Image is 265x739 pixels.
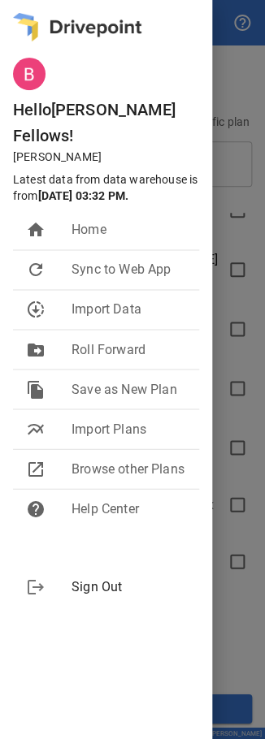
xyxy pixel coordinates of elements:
p: Latest data from data warehouse is from [13,171,206,204]
span: Save as New Plan [72,379,186,399]
span: drive_file_move [26,339,46,359]
span: Help Center [72,499,186,518]
span: multiline_chart [26,419,46,439]
span: logout [26,577,46,596]
span: Sync to Web App [72,260,186,279]
b: [DATE] 03:32 PM . [38,189,128,202]
span: Import Data [72,300,186,319]
img: ACg8ocJhe01abMxM_9UMjFAkZa-qYwOSvP9xJaVxURDB55cOFN8otQ=s96-c [13,58,46,90]
span: file_copy [26,379,46,399]
span: Sign Out [72,577,186,596]
img: logo [13,13,141,41]
span: home [26,220,46,240]
span: Import Plans [72,419,186,439]
span: open_in_new [26,459,46,478]
span: Roll Forward [72,339,186,359]
span: refresh [26,260,46,279]
p: [PERSON_NAME] [13,149,212,165]
span: Home [72,220,186,240]
span: help [26,499,46,518]
span: downloading [26,300,46,319]
h6: Hello [PERSON_NAME] Fellows ! [13,97,212,149]
span: Browse other Plans [72,459,186,478]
